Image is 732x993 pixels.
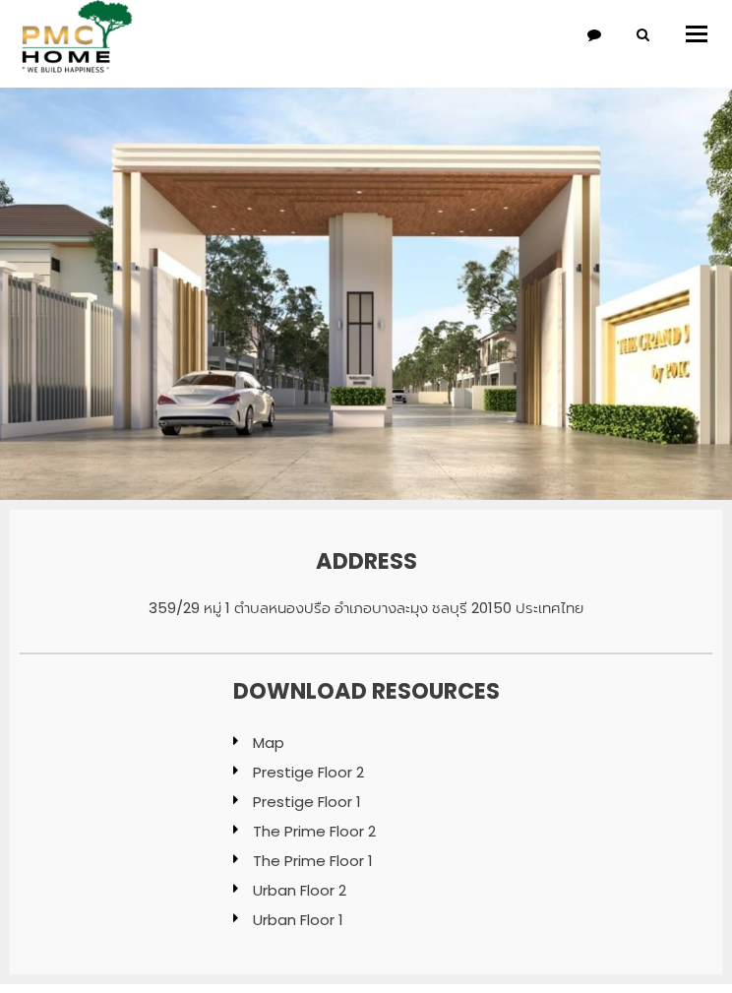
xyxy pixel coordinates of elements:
[149,598,583,618] div: 359/29 หมู่ 1 ตำบลหนองปรือ อำเภอบางละมุง ชลบุรี 20150 ประเทศไทย
[253,909,343,930] a: Urban Floor 1
[253,821,376,841] a: The Prime Floor 2
[253,880,346,900] a: Urban Floor 2
[233,679,500,704] h3: Download resources
[253,732,284,753] a: Map
[253,762,364,782] a: Prestige Floor 2
[253,850,373,871] a: The Prime Floor 1
[149,549,583,574] h2: Address
[253,791,361,812] a: Prestige Floor 1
